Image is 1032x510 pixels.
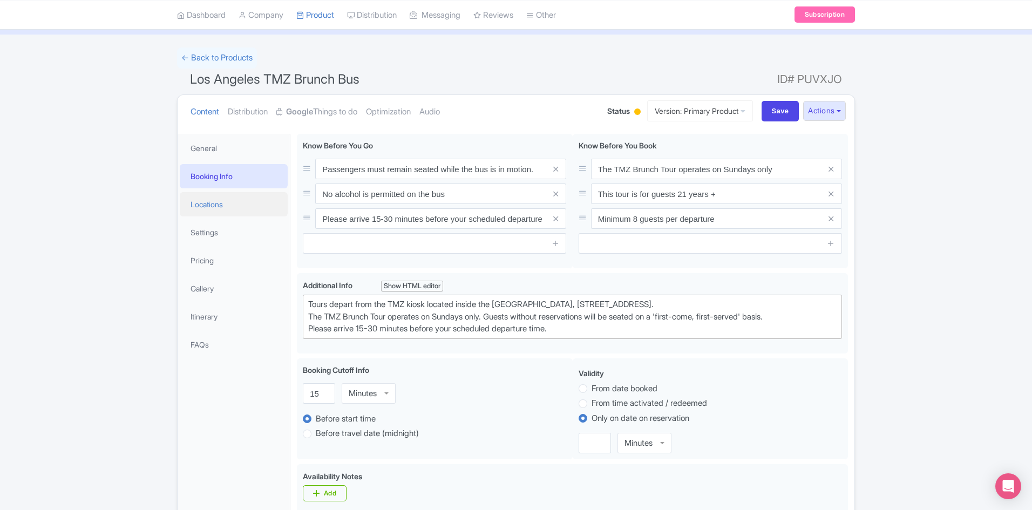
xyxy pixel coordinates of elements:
a: Pricing [180,248,288,273]
label: From time activated / redeemed [592,397,707,410]
a: General [180,136,288,160]
span: Additional Info [303,281,352,290]
a: Content [191,95,219,129]
span: Validity [579,369,604,378]
a: Booking Info [180,164,288,188]
label: Before travel date (midnight) [316,427,419,440]
label: Availability Notes [303,471,362,482]
div: Minutes [349,389,377,398]
div: Open Intercom Messenger [995,473,1021,499]
span: Know Before You Book [579,141,657,150]
a: Version: Primary Product [647,100,753,121]
a: Settings [180,220,288,244]
a: Locations [180,192,288,216]
div: Add [324,489,336,498]
label: Booking Cutoff Info [303,364,369,376]
div: Tours depart from the TMZ kiosk located inside the [GEOGRAPHIC_DATA], [STREET_ADDRESS]. The TMZ B... [308,298,837,335]
span: ID# PUVXJO [777,69,842,90]
button: Actions [803,101,846,121]
span: Status [607,105,630,117]
input: Save [762,101,799,121]
strong: Google [286,106,313,118]
div: Minutes [624,438,653,448]
label: Before start time [316,413,376,425]
a: Optimization [366,95,411,129]
a: Add [303,485,347,501]
a: Itinerary [180,304,288,329]
div: Building [632,104,643,121]
a: FAQs [180,332,288,357]
label: Only on date on reservation [592,412,689,425]
span: Los Angeles TMZ Brunch Bus [190,71,359,87]
a: Gallery [180,276,288,301]
a: Distribution [228,95,268,129]
label: From date booked [592,383,657,395]
a: GoogleThings to do [276,95,357,129]
a: Subscription [795,6,855,23]
span: Know Before You Go [303,141,373,150]
a: ← Back to Products [177,47,257,69]
div: Show HTML editor [381,281,443,292]
a: Audio [419,95,440,129]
